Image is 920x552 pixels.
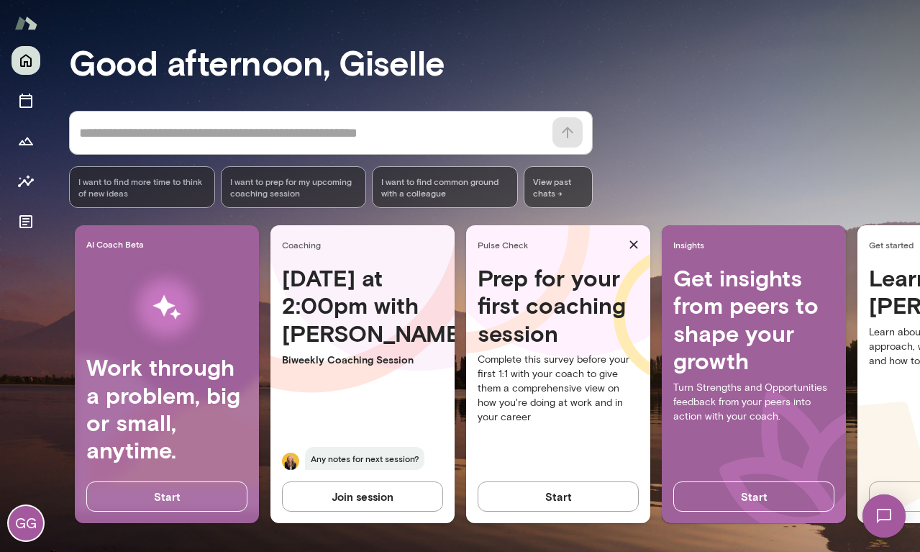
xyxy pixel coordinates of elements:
img: AI Workflows [103,262,231,353]
div: I want to prep for my upcoming coaching session [221,166,367,208]
span: Any notes for next session? [305,447,424,470]
p: Turn Strengths and Opportunities feedback from your peers into action with your coach. [673,381,834,424]
img: Mento [14,9,37,37]
span: View past chats -> [524,166,593,208]
button: Home [12,46,40,75]
span: Coaching [282,239,449,250]
h4: Prep for your first coaching session [478,264,639,347]
span: I want to find more time to think of new ideas [78,176,206,199]
button: Start [86,481,247,512]
div: I want to find common ground with a colleague [372,166,518,208]
p: Biweekly Coaching Session [282,353,443,367]
button: Growth Plan [12,127,40,155]
h4: Work through a problem, big or small, anytime. [86,353,247,464]
span: I want to prep for my upcoming coaching session [230,176,357,199]
h4: [DATE] at 2:00pm with [PERSON_NAME] [282,264,443,347]
img: Leah [282,453,299,470]
button: Sessions [12,86,40,115]
div: GG [9,506,43,540]
button: Join session [282,481,443,512]
span: AI Coach Beta [86,238,253,250]
button: Documents [12,207,40,236]
span: Pulse Check [478,239,623,250]
span: I want to find common ground with a colleague [381,176,509,199]
h3: Good afternoon, Giselle [69,42,920,82]
button: Start [478,481,639,512]
button: Start [673,481,834,512]
span: Insights [673,239,840,250]
h4: Get insights from peers to shape your growth [673,264,834,375]
button: Insights [12,167,40,196]
div: I want to find more time to think of new ideas [69,166,215,208]
p: Complete this survey before your first 1:1 with your coach to give them a comprehensive view on h... [478,353,639,425]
